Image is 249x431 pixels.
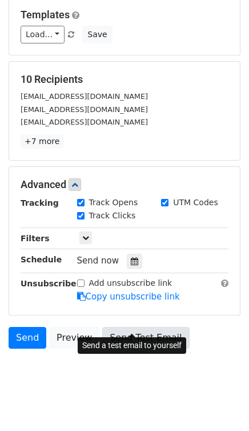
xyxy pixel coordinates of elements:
a: Preview [49,327,99,349]
iframe: Chat Widget [192,376,249,431]
div: Send a test email to yourself [78,337,186,354]
strong: Filters [21,234,50,243]
button: Save [82,26,112,43]
strong: Schedule [21,255,62,264]
h5: 10 Recipients [21,73,228,86]
span: Send now [77,256,119,266]
label: Track Opens [89,197,138,209]
a: Load... [21,26,65,43]
small: [EMAIL_ADDRESS][DOMAIN_NAME] [21,92,148,101]
strong: Unsubscribe [21,279,77,288]
a: Copy unsubscribe link [77,292,180,302]
a: Templates [21,9,70,21]
label: Track Clicks [89,210,136,222]
a: Send [9,327,46,349]
small: [EMAIL_ADDRESS][DOMAIN_NAME] [21,105,148,114]
small: [EMAIL_ADDRESS][DOMAIN_NAME] [21,118,148,126]
a: Send Test Email [102,327,189,349]
label: Add unsubscribe link [89,277,172,289]
label: UTM Codes [173,197,218,209]
a: +7 more [21,134,63,149]
strong: Tracking [21,198,59,207]
h5: Advanced [21,178,228,191]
